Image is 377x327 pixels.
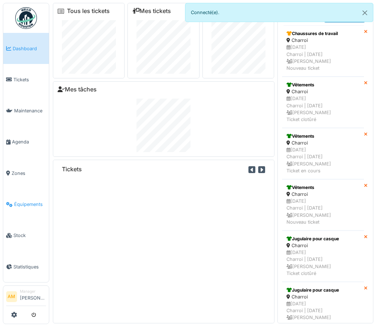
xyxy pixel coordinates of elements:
a: Stock [3,220,49,251]
a: Équipements [3,189,49,220]
div: Connecté(e). [185,3,374,22]
div: Jugulaire pour casque [287,287,359,293]
a: Jugulaire pour casque Charroi [DATE]Charroi | [DATE] [PERSON_NAME]Ticket clotûré [282,231,364,282]
a: Tous les tickets [67,8,110,14]
div: Charroi [287,139,359,146]
span: Dashboard [13,45,46,52]
a: Mes tâches [58,86,97,93]
span: Agenda [12,138,46,145]
button: Close [357,3,373,22]
a: Agenda [3,126,49,158]
a: Vêtements Charroi [DATE]Charroi | [DATE] [PERSON_NAME]Nouveau ticket [282,179,364,231]
div: Manager [20,289,46,294]
a: Zones [3,158,49,189]
span: Équipements [14,201,46,208]
div: Charroi [287,242,359,249]
span: Statistiques [13,263,46,270]
span: Stock [13,232,46,239]
li: [PERSON_NAME] [20,289,46,304]
div: Jugulaire pour casque [287,236,359,242]
div: Charroi [287,293,359,300]
div: [DATE] Charroi | [DATE] [PERSON_NAME] Ticket en cours [287,146,359,174]
div: [DATE] Charroi | [DATE] [PERSON_NAME] Ticket clotûré [287,249,359,277]
a: Vêtements Charroi [DATE]Charroi | [DATE] [PERSON_NAME]Ticket clotûré [282,77,364,128]
div: Chaussures de travail [287,30,359,37]
a: Maintenance [3,95,49,126]
li: AM [6,291,17,302]
div: Vêtements [287,133,359,139]
a: Chaussures de travail Charroi [DATE]Charroi | [DATE] [PERSON_NAME]Nouveau ticket [282,25,364,77]
a: Tickets [3,64,49,95]
div: Charroi [287,88,359,95]
img: Badge_color-CXgf-gQk.svg [15,7,37,29]
h6: Tickets [62,166,82,173]
div: Vêtements [287,82,359,88]
div: [DATE] Charroi | [DATE] [PERSON_NAME] Nouveau ticket [287,198,359,225]
span: Maintenance [14,107,46,114]
span: Tickets [13,76,46,83]
div: Charroi [287,191,359,198]
div: Vêtements [287,184,359,191]
a: Dashboard [3,33,49,64]
a: Vêtements Charroi [DATE]Charroi | [DATE] [PERSON_NAME]Ticket en cours [282,128,364,179]
span: Zones [12,170,46,177]
a: Statistiques [3,251,49,282]
a: AM Manager[PERSON_NAME] [6,289,46,306]
div: [DATE] Charroi | [DATE] [PERSON_NAME] Nouveau ticket [287,44,359,72]
div: [DATE] Charroi | [DATE] [PERSON_NAME] Ticket clotûré [287,95,359,123]
div: Charroi [287,37,359,44]
a: Mes tickets [132,8,171,14]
